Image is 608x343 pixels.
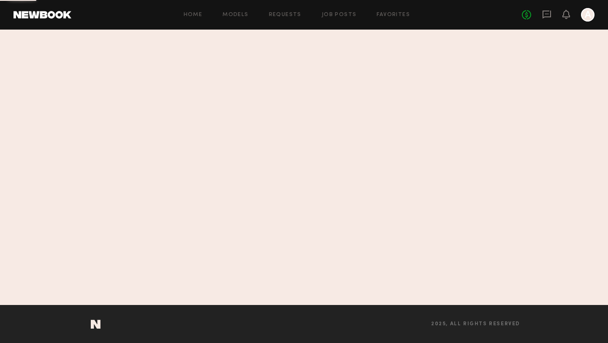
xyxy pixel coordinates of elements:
a: Job Posts [322,12,357,18]
a: Home [184,12,203,18]
a: Favorites [377,12,410,18]
a: Models [223,12,248,18]
a: A [581,8,594,22]
span: 2025, all rights reserved [431,321,520,327]
a: Requests [269,12,301,18]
